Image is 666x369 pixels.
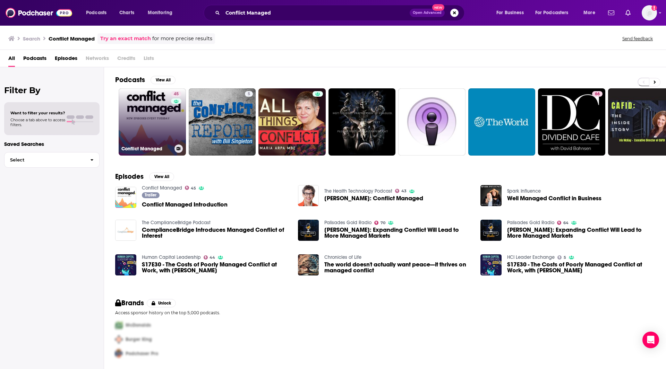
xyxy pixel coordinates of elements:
h2: Podcasts [115,76,145,84]
img: S17E30 - The Costs of Poorly Managed Conflict at Work, with Lorraine Segal [480,254,502,275]
a: Liz Kislik: Conflict Managed [324,195,423,201]
span: [PERSON_NAME]: Expanding Conflict Will Lead to More Managed Markets [507,227,655,239]
span: Networks [86,53,109,67]
img: User Profile [642,5,657,20]
a: Show notifications dropdown [623,7,633,19]
a: Podcasts [23,53,46,67]
span: 70 [381,221,385,225]
p: Saved Searches [4,141,100,147]
a: The ComplianceBridge Podcast [142,220,211,226]
button: Select [4,152,100,168]
button: View All [151,76,176,84]
button: Send feedback [620,36,655,42]
span: S17E30 - The Costs of Poorly Managed Conflict at Work, with [PERSON_NAME] [507,262,655,273]
a: Charts [115,7,138,18]
span: Want to filter your results? [10,111,65,115]
img: First Pro Logo [112,318,126,332]
button: open menu [579,7,604,18]
span: [PERSON_NAME]: Expanding Conflict Will Lead to More Managed Markets [324,227,472,239]
span: S17E30 - The Costs of Poorly Managed Conflict at Work, with [PERSON_NAME] [142,262,290,273]
a: S17E30 - The Costs of Poorly Managed Conflict at Work, with Lorraine Segal [507,262,655,273]
a: Chronicles of Life [324,254,361,260]
h2: Brands [115,299,144,307]
a: The world doesn't actually want peace—it thrives on managed conflict [324,262,472,273]
a: 43 [395,189,407,193]
span: Well Managed Conflict in Business [507,195,601,201]
img: The world doesn't actually want peace—it thrives on managed conflict [298,254,319,275]
span: Monitoring [148,8,172,18]
a: 66 [592,91,603,97]
span: All [8,53,15,67]
svg: Add a profile image [651,5,657,11]
a: PodcastsView All [115,76,176,84]
a: Conflict Managed Introduction [142,202,228,208]
a: 5 [557,255,566,260]
a: S17E30 - The Costs of Poorly Managed Conflict at Work, with Lorraine Segal [142,262,290,273]
a: 5 [189,88,256,156]
a: EpisodesView All [115,172,174,181]
a: 45Conflict Managed [119,88,186,156]
button: View All [149,173,174,181]
button: Show profile menu [642,5,657,20]
span: 5 [564,256,566,259]
span: Credits [117,53,135,67]
span: 44 [210,256,215,259]
span: For Business [496,8,524,18]
span: Podchaser Pro [126,351,158,357]
span: 64 [563,221,569,225]
span: New [432,4,445,11]
a: John Lee: Expanding Conflict Will Lead to More Managed Markets [480,220,502,241]
span: More [583,8,595,18]
h2: Filter By [4,85,100,95]
button: open menu [531,7,579,18]
a: Spark Influence [507,188,541,194]
span: 66 [595,91,600,98]
img: Conflict Managed Introduction [115,187,136,208]
span: Choose a tab above to access filters. [10,117,65,127]
img: Liz Kislik: Conflict Managed [298,185,319,206]
button: open menu [81,7,116,18]
img: Well Managed Conflict in Business [480,185,502,206]
a: Episodes [55,53,77,67]
h3: Conflict Managed [121,146,172,152]
button: open menu [143,7,181,18]
a: 66 [538,88,605,156]
a: Podchaser - Follow, Share and Rate Podcasts [6,6,72,19]
a: The Health Technology Podcast [324,188,392,194]
span: Trailer [145,193,156,197]
span: Open Advanced [413,11,442,15]
a: Try an exact match [100,35,151,43]
p: Access sponsor history on the top 5,000 podcasts. [115,310,655,315]
img: John Lee: Expanding Conflict Will Lead to More Managed Markets [298,220,319,241]
span: Lists [144,53,154,67]
span: Select [5,158,85,162]
span: 45 [174,91,179,98]
a: Palisades Gold Radio [324,220,372,226]
a: 44 [204,255,215,260]
h3: Search [23,35,40,42]
img: S17E30 - The Costs of Poorly Managed Conflict at Work, with Lorraine Segal [115,254,136,275]
input: Search podcasts, credits, & more... [223,7,410,18]
img: Third Pro Logo [112,346,126,361]
img: ComplianceBridge Introduces Managed Conflict of Interest [115,220,136,241]
a: 64 [557,221,569,225]
span: For Podcasters [535,8,569,18]
img: Second Pro Logo [112,332,126,346]
span: 43 [401,190,407,193]
a: ComplianceBridge Introduces Managed Conflict of Interest [142,227,290,239]
button: open menu [492,7,532,18]
div: Open Intercom Messenger [642,332,659,348]
span: 5 [248,91,250,98]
